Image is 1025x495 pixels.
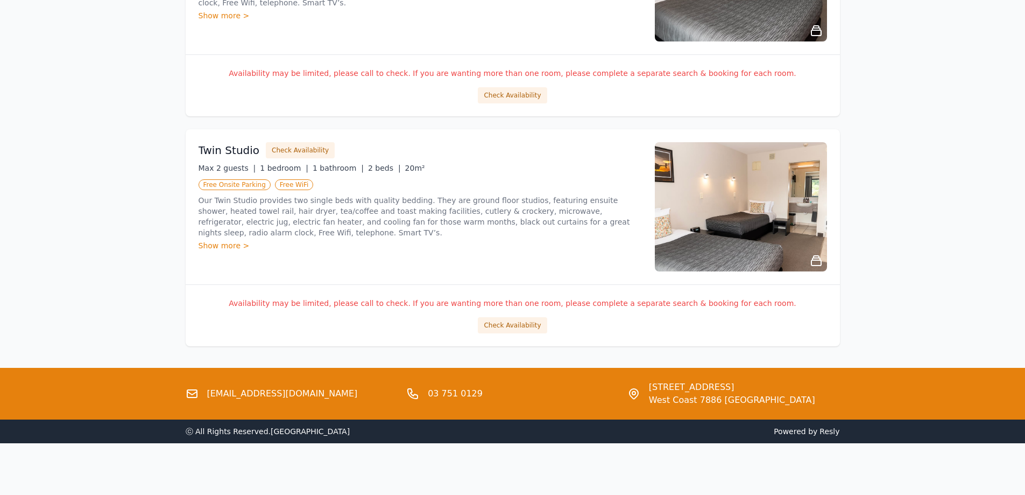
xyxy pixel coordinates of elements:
div: Show more > [199,10,642,21]
span: Free Onsite Parking [199,179,271,190]
button: Check Availability [266,142,335,158]
p: Availability may be limited, please call to check. If you are wanting more than one room, please ... [199,298,827,309]
button: Check Availability [478,317,547,333]
span: West Coast 7886 [GEOGRAPHIC_DATA] [649,394,815,407]
div: Show more > [199,240,642,251]
span: 1 bedroom | [260,164,308,172]
h3: Twin Studio [199,143,260,158]
span: Max 2 guests | [199,164,256,172]
span: 20m² [405,164,425,172]
a: [EMAIL_ADDRESS][DOMAIN_NAME] [207,387,358,400]
span: [STREET_ADDRESS] [649,381,815,394]
span: 1 bathroom | [313,164,364,172]
a: 03 751 0129 [428,387,483,400]
a: Resly [819,427,839,436]
p: Availability may be limited, please call to check. If you are wanting more than one room, please ... [199,68,827,79]
p: Our Twin Studio provides two single beds with quality bedding. They are ground floor studios, fea... [199,195,642,238]
span: ⓒ All Rights Reserved. [GEOGRAPHIC_DATA] [186,427,350,436]
span: Free WiFi [275,179,314,190]
span: 2 beds | [368,164,401,172]
span: Powered by [517,426,840,437]
button: Check Availability [478,87,547,103]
